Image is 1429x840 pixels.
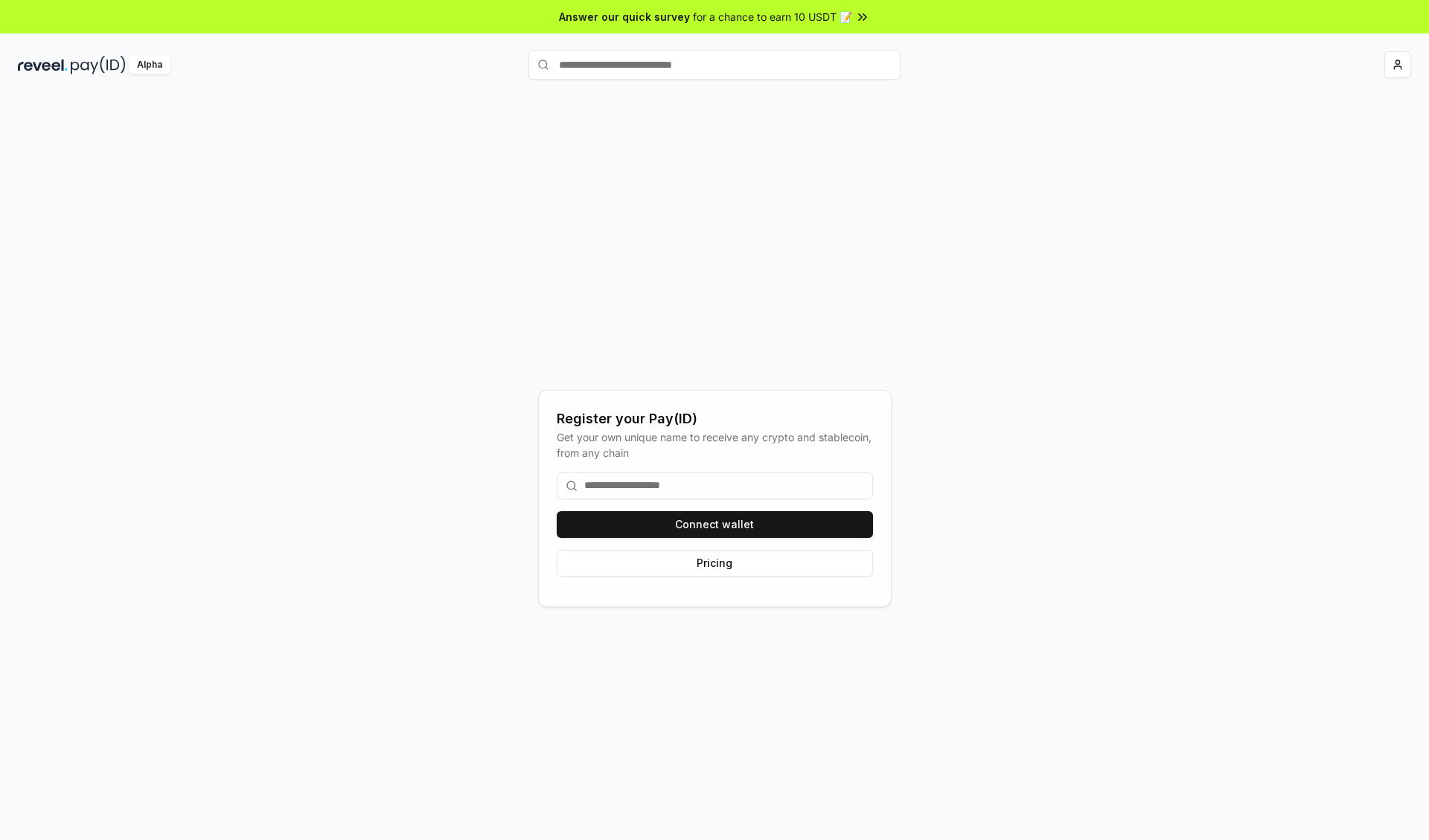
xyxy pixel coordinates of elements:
div: Register your Pay(ID) [557,408,873,429]
img: pay_id [71,56,126,74]
button: Connect wallet [557,511,873,538]
span: Answer our quick survey [559,9,690,25]
div: Alpha [129,56,170,74]
span: for a chance to earn 10 USDT 📝 [693,9,852,25]
img: reveel_dark [18,56,68,74]
button: Pricing [557,550,873,577]
div: Get your own unique name to receive any crypto and stablecoin, from any chain [557,429,873,461]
